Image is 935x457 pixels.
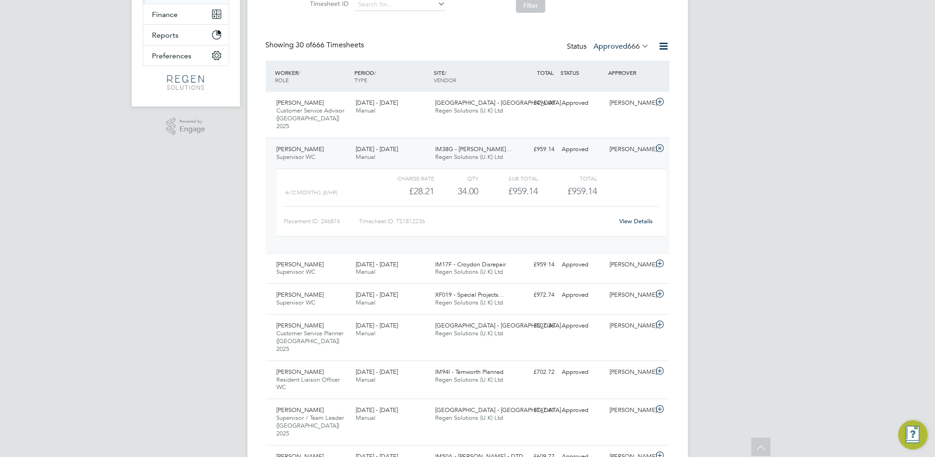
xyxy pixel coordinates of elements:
[152,31,179,39] span: Reports
[445,69,447,76] span: /
[143,25,229,45] button: Reports
[511,318,559,333] div: £507.36
[356,260,398,268] span: [DATE] - [DATE]
[277,406,324,414] span: [PERSON_NAME]
[359,214,614,229] div: Timesheet ID: TS1812236
[511,403,559,418] div: £747.41
[537,69,554,76] span: TOTAL
[143,4,229,24] button: Finance
[167,75,204,90] img: regensolutions-logo-retina.png
[143,45,229,66] button: Preferences
[356,153,375,161] span: Manual
[559,318,606,333] div: Approved
[606,257,654,272] div: [PERSON_NAME]
[559,288,606,303] div: Approved
[567,40,651,53] div: Status
[606,142,654,157] div: [PERSON_NAME]
[152,10,178,19] span: Finance
[435,107,503,114] span: Regen Solutions (U.K) Ltd
[559,96,606,111] div: Approved
[354,76,367,84] span: TYPE
[511,365,559,380] div: £702.72
[277,268,316,276] span: Supervisor WC
[435,299,503,306] span: Regen Solutions (U.K) Ltd
[277,260,324,268] span: [PERSON_NAME]
[277,299,316,306] span: Supervisor WC
[538,173,597,184] div: Total
[479,173,538,184] div: Sub Total
[179,125,205,133] span: Engage
[606,64,654,81] div: APPROVER
[435,291,504,299] span: XF019 - Special Projects…
[277,99,324,107] span: [PERSON_NAME]
[375,173,434,184] div: Charge rate
[511,257,559,272] div: £959.14
[356,99,398,107] span: [DATE] - [DATE]
[284,214,359,229] div: Placement ID: 246874
[299,69,301,76] span: /
[296,40,313,50] span: 30 of
[356,299,375,306] span: Manual
[374,69,376,76] span: /
[435,268,503,276] span: Regen Solutions (U.K) Ltd
[356,268,375,276] span: Manual
[435,322,567,329] span: [GEOGRAPHIC_DATA] - [GEOGRAPHIC_DATA]…
[606,365,654,380] div: [PERSON_NAME]
[435,368,504,376] span: IM94I - Tamworth Planned
[567,186,597,197] span: £959.14
[606,288,654,303] div: [PERSON_NAME]
[356,376,375,384] span: Manual
[511,96,559,111] div: £496.08
[296,40,364,50] span: 666 Timesheets
[356,329,375,337] span: Manual
[152,51,192,60] span: Preferences
[619,217,653,225] a: View Details
[479,184,538,199] div: £959.14
[434,184,479,199] div: 34.00
[375,184,434,199] div: £28.21
[356,368,398,376] span: [DATE] - [DATE]
[277,291,324,299] span: [PERSON_NAME]
[435,153,503,161] span: Regen Solutions (U.K) Ltd
[559,142,606,157] div: Approved
[277,107,345,130] span: Customer Service Advisor ([GEOGRAPHIC_DATA]) 2025
[352,64,431,88] div: PERIOD
[511,142,559,157] div: £959.14
[606,403,654,418] div: [PERSON_NAME]
[143,75,229,90] a: Go to home page
[277,368,324,376] span: [PERSON_NAME]
[356,107,375,114] span: Manual
[356,406,398,414] span: [DATE] - [DATE]
[277,153,316,161] span: Supervisor WC
[277,414,344,437] span: Supervisor / Team Leader ([GEOGRAPHIC_DATA]) 2025
[606,96,654,111] div: [PERSON_NAME]
[559,64,606,81] div: STATUS
[435,376,503,384] span: Regen Solutions (U.K) Ltd
[435,406,567,414] span: [GEOGRAPHIC_DATA] - [GEOGRAPHIC_DATA]…
[435,99,567,107] span: [GEOGRAPHIC_DATA] - [GEOGRAPHIC_DATA]…
[166,118,205,135] a: Powered byEngage
[277,145,324,153] span: [PERSON_NAME]
[606,318,654,333] div: [PERSON_NAME]
[273,64,353,88] div: WORKER
[435,414,503,422] span: Regen Solutions (U.K) Ltd
[594,42,649,51] label: Approved
[435,145,512,153] span: IM38G - [PERSON_NAME]…
[559,257,606,272] div: Approved
[277,322,324,329] span: [PERSON_NAME]
[559,365,606,380] div: Approved
[286,189,338,196] span: 6-12 Months (£/HR)
[434,76,456,84] span: VENDOR
[179,118,205,125] span: Powered by
[435,329,503,337] span: Regen Solutions (U.K) Ltd
[266,40,366,50] div: Showing
[431,64,511,88] div: SITE
[356,414,375,422] span: Manual
[356,145,398,153] span: [DATE] - [DATE]
[435,260,506,268] span: IM17F - Croydon Disrepair
[434,173,479,184] div: QTY
[275,76,289,84] span: ROLE
[898,420,928,450] button: Engage Resource Center
[559,403,606,418] div: Approved
[356,322,398,329] span: [DATE] - [DATE]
